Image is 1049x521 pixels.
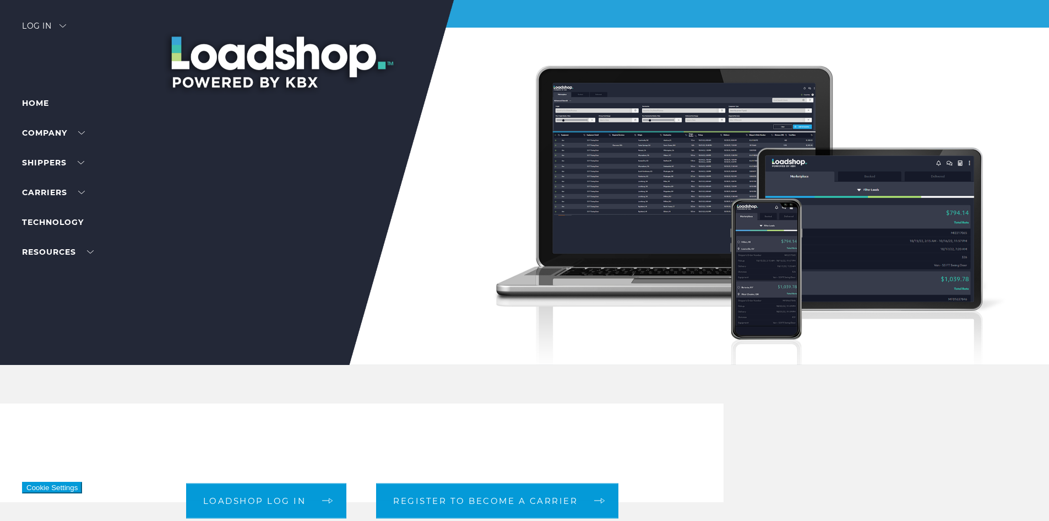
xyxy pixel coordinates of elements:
a: Carriers [22,187,85,197]
a: Technology [22,217,84,227]
div: Log in [22,22,66,38]
a: Loadshop log in arrow arrow [186,483,347,518]
a: Company [22,128,85,138]
span: Loadshop log in [203,497,306,505]
span: Register to become a carrier [393,497,578,505]
a: SHIPPERS [22,158,84,168]
a: RESOURCES [22,247,94,257]
button: Cookie Settings [22,482,82,493]
img: kbx logo [483,22,566,71]
a: Home [22,98,49,108]
img: arrow [59,24,66,28]
a: Register to become a carrier arrow arrow [376,483,618,518]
